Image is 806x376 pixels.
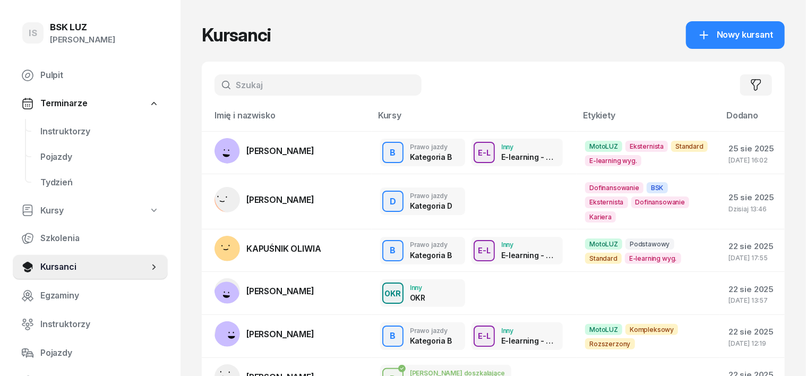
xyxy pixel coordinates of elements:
[585,182,644,193] span: Dofinansowanie
[501,241,556,248] div: Inny
[728,206,776,212] div: Dzisiaj 13:46
[32,119,168,144] a: Instruktorzy
[585,141,622,152] span: MotoLUZ
[40,176,159,190] span: Tydzień
[410,293,425,302] div: OKR
[474,146,495,159] div: E-L
[246,243,321,254] span: KAPUŚNIK OLIWIA
[728,191,776,204] div: 25 sie 2025
[40,204,64,218] span: Kursy
[728,254,776,261] div: [DATE] 17:55
[410,152,452,161] div: Kategoria B
[40,97,87,110] span: Terminarze
[381,287,406,300] div: OKR
[382,142,404,163] button: B
[13,91,168,116] a: Terminarze
[386,144,400,162] div: B
[474,244,495,257] div: E-L
[585,238,622,250] span: MotoLUZ
[13,199,168,223] a: Kursy
[215,187,314,212] a: [PERSON_NAME]
[246,146,314,156] span: [PERSON_NAME]
[202,25,271,45] h1: Kursanci
[215,138,314,164] a: [PERSON_NAME]
[40,260,149,274] span: Kursanci
[728,142,776,156] div: 25 sie 2025
[474,142,495,163] button: E-L
[215,74,422,96] input: Szukaj
[13,340,168,366] a: Pojazdy
[372,108,577,131] th: Kursy
[382,283,404,304] button: OKR
[40,150,159,164] span: Pojazdy
[501,251,556,260] div: E-learning - 90 dni
[585,211,616,223] span: Kariera
[625,324,678,335] span: Kompleksowy
[29,29,37,38] span: IS
[246,329,314,339] span: [PERSON_NAME]
[410,284,425,291] div: Inny
[32,170,168,195] a: Tydzień
[50,33,115,47] div: [PERSON_NAME]
[625,238,674,250] span: Podstawowy
[13,63,168,88] a: Pulpit
[728,325,776,339] div: 22 sie 2025
[410,327,452,334] div: Prawo jazdy
[386,327,400,345] div: B
[585,338,634,349] span: Rozszerzony
[585,155,641,166] span: E-learning wyg.
[474,326,495,347] button: E-L
[585,324,622,335] span: MotoLUZ
[577,108,720,131] th: Etykiety
[215,321,314,347] a: [PERSON_NAME]
[728,340,776,347] div: [DATE] 12:19
[202,108,372,131] th: Imię i nazwisko
[474,329,495,343] div: E-L
[501,152,556,161] div: E-learning - 90 dni
[501,143,556,150] div: Inny
[215,236,321,261] a: KAPUŚNIK OLIWIA
[647,182,668,193] span: BSK
[585,196,628,208] span: Eksternista
[501,327,556,334] div: Inny
[728,297,776,304] div: [DATE] 13:57
[246,194,314,205] span: [PERSON_NAME]
[625,141,668,152] span: Eksternista
[686,21,785,49] a: Nowy kursant
[728,157,776,164] div: [DATE] 16:02
[40,346,159,360] span: Pojazdy
[385,193,400,211] div: D
[410,241,452,248] div: Prawo jazdy
[728,240,776,253] div: 22 sie 2025
[13,226,168,251] a: Szkolenia
[410,201,452,210] div: Kategoria D
[720,108,785,131] th: Dodano
[32,144,168,170] a: Pojazdy
[501,336,556,345] div: E-learning - 90 dni
[728,283,776,296] div: 22 sie 2025
[40,69,159,82] span: Pulpit
[410,251,452,260] div: Kategoria B
[625,253,681,264] span: E-learning wyg.
[13,312,168,337] a: Instruktorzy
[410,143,452,150] div: Prawo jazdy
[410,336,452,345] div: Kategoria B
[215,278,314,304] a: [PERSON_NAME]
[382,191,404,212] button: D
[382,326,404,347] button: B
[671,141,708,152] span: Standard
[40,232,159,245] span: Szkolenia
[474,240,495,261] button: E-L
[13,283,168,309] a: Egzaminy
[585,253,622,264] span: Standard
[246,286,314,296] span: [PERSON_NAME]
[50,23,115,32] div: BSK LUZ
[410,192,452,199] div: Prawo jazdy
[13,254,168,280] a: Kursanci
[382,240,404,261] button: B
[631,196,690,208] span: Dofinansowanie
[40,318,159,331] span: Instruktorzy
[40,289,159,303] span: Egzaminy
[386,242,400,260] div: B
[717,28,773,42] span: Nowy kursant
